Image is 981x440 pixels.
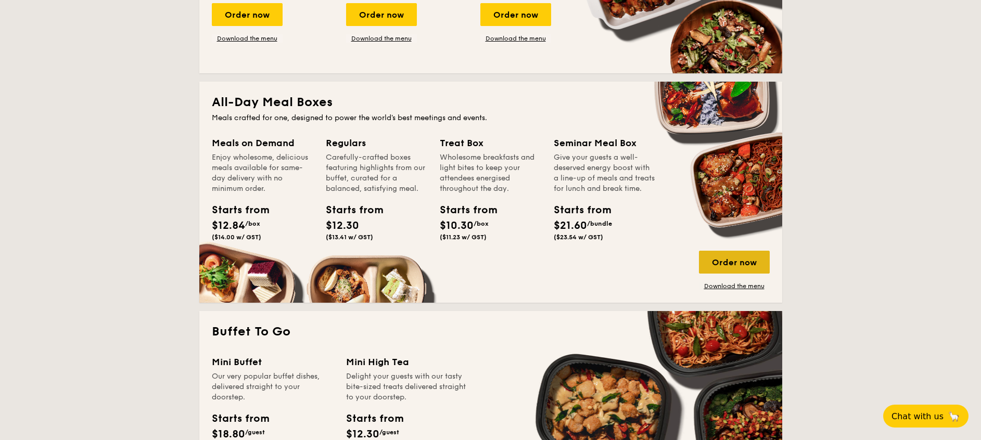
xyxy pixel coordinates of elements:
div: Regulars [326,136,427,150]
span: ($11.23 w/ GST) [440,234,487,241]
a: Download the menu [480,34,551,43]
div: Starts from [346,411,403,426]
span: /box [245,220,260,227]
span: /bundle [587,220,612,227]
div: Our very popular buffet dishes, delivered straight to your doorstep. [212,371,334,403]
button: Chat with us🦙 [883,405,969,428]
span: ($23.54 w/ GST) [554,234,603,241]
span: $21.60 [554,219,587,232]
h2: All-Day Meal Boxes [212,94,770,111]
span: 🦙 [948,410,960,422]
div: Order now [480,3,551,26]
div: Starts from [212,202,259,218]
span: Chat with us [891,411,944,421]
div: Mini Buffet [212,355,334,369]
div: Carefully-crafted boxes featuring highlights from our buffet, curated for a balanced, satisfying ... [326,152,427,194]
span: ($13.41 w/ GST) [326,234,373,241]
div: Meals crafted for one, designed to power the world's best meetings and events. [212,113,770,123]
span: $12.84 [212,219,245,232]
span: $12.30 [326,219,359,232]
span: ($14.00 w/ GST) [212,234,261,241]
span: /guest [245,429,265,436]
a: Download the menu [212,34,283,43]
div: Seminar Meal Box [554,136,655,150]
div: Enjoy wholesome, delicious meals available for same-day delivery with no minimum order. [212,152,313,194]
a: Download the menu [346,34,417,43]
div: Starts from [326,202,373,218]
div: Meals on Demand [212,136,313,150]
div: Give your guests a well-deserved energy boost with a line-up of meals and treats for lunch and br... [554,152,655,194]
div: Treat Box [440,136,541,150]
span: $10.30 [440,219,474,232]
div: Order now [346,3,417,26]
span: /guest [379,429,399,436]
div: Order now [699,251,770,274]
div: Mini High Tea [346,355,468,369]
span: /box [474,220,489,227]
div: Wholesome breakfasts and light bites to keep your attendees energised throughout the day. [440,152,541,194]
div: Order now [212,3,283,26]
div: Starts from [554,202,601,218]
div: Starts from [212,411,269,426]
div: Delight your guests with our tasty bite-sized treats delivered straight to your doorstep. [346,371,468,403]
h2: Buffet To Go [212,323,770,340]
div: Starts from [440,202,487,218]
a: Download the menu [699,282,770,290]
